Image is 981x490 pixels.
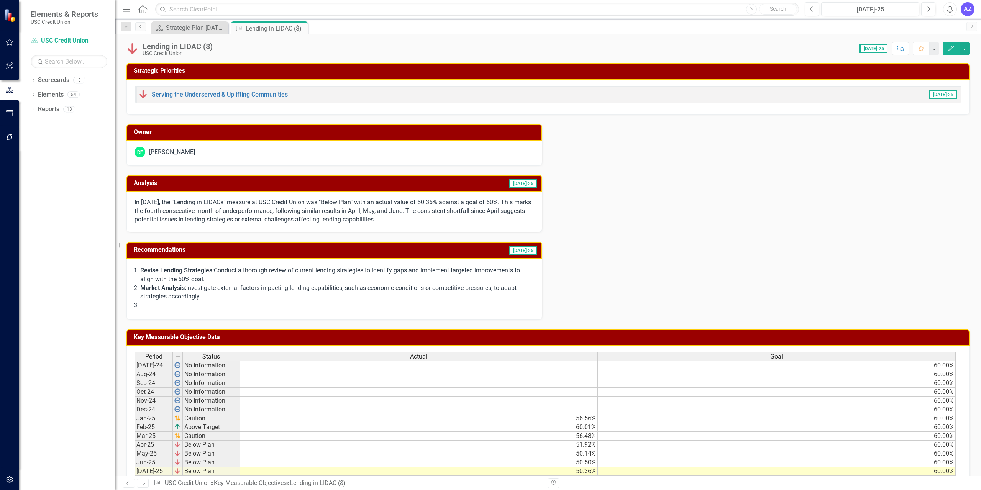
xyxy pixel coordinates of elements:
a: Scorecards [38,76,69,85]
td: Nov-24 [135,397,173,405]
div: Lending in LIDAC ($) [246,24,306,33]
td: 50.14% [240,449,598,458]
td: 60.00% [598,432,956,441]
div: Strategic Plan [DATE] - [DATE] [166,23,226,33]
td: Oct-24 [135,388,173,397]
td: Sep-24 [135,379,173,388]
td: 60.00% [598,441,956,449]
td: 60.00% [598,388,956,397]
img: wPkqUstsMhMTgAAAABJRU5ErkJggg== [174,397,180,403]
div: Lending in LIDAC ($) [290,479,346,487]
p: In [DATE], the "Lending in LIDACs" measure at USC Credit Union was "Below Plan" with an actual va... [135,198,534,225]
button: Search [759,4,797,15]
td: No Information [183,370,240,379]
span: [DATE]-25 [509,179,537,188]
td: 56.56% [240,414,598,423]
td: Jan-25 [135,414,173,423]
td: Jun-25 [135,458,173,467]
img: 7u2iTZrTEZ7i9oDWlPBULAqDHDmR3vKCs7My6dMMCIpfJOwzDMAzDMBH4B3+rbZfrisroAAAAAElFTkSuQmCC [174,415,180,421]
span: Goal [770,353,783,360]
img: wPkqUstsMhMTgAAAABJRU5ErkJggg== [174,371,180,377]
input: Search ClearPoint... [155,3,799,16]
h3: Analysis [134,180,313,187]
img: KIVvID6XQLnem7Jwd5RGsJlsyZvnEO8ojW1w+8UqMjn4yonOQRrQskXCXGmASKTRYCiTqJOcojskkyr07L4Z+PfWUOM8Y5yiO... [174,441,180,447]
td: 51.92% [240,441,598,449]
img: VmL+zLOWXp8NoCSi7l57Eu8eJ+4GWSi48xzEIItyGCrzKAg+GPZxiGYRiGYS7xC1jVADWlAHzkAAAAAElFTkSuQmCC [174,424,180,430]
span: [DATE]-25 [859,44,887,53]
td: No Information [183,476,240,485]
h3: Strategic Priorities [134,67,965,74]
small: USC Credit Union [31,19,98,25]
td: Below Plan [183,441,240,449]
td: 50.50% [240,458,598,467]
span: [DATE]-25 [929,90,957,99]
img: 7u2iTZrTEZ7i9oDWlPBULAqDHDmR3vKCs7My6dMMCIpfJOwzDMAzDMBH4B3+rbZfrisroAAAAAElFTkSuQmCC [174,433,180,439]
a: Elements [38,90,64,99]
a: USC Credit Union [165,479,211,487]
td: Apr-25 [135,441,173,449]
div: 54 [67,92,80,98]
td: No Information [183,388,240,397]
button: AZ [961,2,974,16]
td: Aug-24 [135,370,173,379]
img: Below Plan [126,43,139,55]
td: May-25 [135,449,173,458]
td: 60.00% [598,370,956,379]
span: Status [202,353,220,360]
td: 60.00% [598,379,956,388]
span: Search [770,6,786,12]
td: 60.00% [598,423,956,432]
td: Dec-24 [135,405,173,414]
h3: Owner [134,129,538,136]
td: 60.00% [598,476,956,485]
div: [PERSON_NAME] [149,148,195,157]
div: » » [154,479,542,488]
td: 60.00% [598,405,956,414]
img: wPkqUstsMhMTgAAAABJRU5ErkJggg== [174,406,180,412]
td: Caution [183,432,240,441]
strong: Revise Lending Strategies: [140,267,214,274]
td: [DATE]-24 [135,361,173,370]
div: 3 [73,77,85,84]
h3: Key Measurable Objective Data [134,334,965,341]
img: 8DAGhfEEPCf229AAAAAElFTkSuQmCC [175,354,181,360]
img: KIVvID6XQLnem7Jwd5RGsJlsyZvnEO8ojW1w+8UqMjn4yonOQRrQskXCXGmASKTRYCiTqJOcojskkyr07L4Z+PfWUOM8Y5yiO... [174,450,180,456]
p: Investigate external factors impacting lending capabilities, such as economic conditions or compe... [140,284,534,302]
p: Conduct a thorough review of current lending strategies to identify gaps and implement targeted i... [140,266,534,284]
td: Below Plan [183,449,240,458]
td: [DATE]-25 [135,467,173,476]
td: 60.00% [598,458,956,467]
a: Strategic Plan [DATE] - [DATE] [153,23,226,33]
div: USC Credit Union [143,51,213,56]
img: wPkqUstsMhMTgAAAABJRU5ErkJggg== [174,362,180,368]
a: USC Credit Union [31,36,107,45]
td: No Information [183,397,240,405]
td: 60.00% [598,467,956,476]
span: [DATE]-25 [509,246,537,255]
a: Key Measurable Objectives [214,479,287,487]
td: Feb-25 [135,423,173,432]
td: No Information [183,379,240,388]
td: 60.01% [240,423,598,432]
td: Above Target [183,423,240,432]
td: Caution [183,414,240,423]
img: ClearPoint Strategy [4,9,17,22]
div: [DATE]-25 [824,5,917,14]
td: 50.36% [240,467,598,476]
img: KIVvID6XQLnem7Jwd5RGsJlsyZvnEO8ojW1w+8UqMjn4yonOQRrQskXCXGmASKTRYCiTqJOcojskkyr07L4Z+PfWUOM8Y5yiO... [174,468,180,474]
td: Aug-25 [135,476,173,485]
td: No Information [183,405,240,414]
div: RF [135,147,145,157]
td: 60.00% [598,414,956,423]
h3: Recommendations [134,246,392,253]
a: Reports [38,105,59,114]
div: 13 [63,106,75,112]
div: Lending in LIDAC ($) [143,42,213,51]
td: Mar-25 [135,432,173,441]
a: Serving the Underserved & Uplifting Communities [152,91,288,98]
td: No Information [183,361,240,370]
span: Elements & Reports [31,10,98,19]
span: Actual [410,353,427,360]
img: KIVvID6XQLnem7Jwd5RGsJlsyZvnEO8ojW1w+8UqMjn4yonOQRrQskXCXGmASKTRYCiTqJOcojskkyr07L4Z+PfWUOM8Y5yiO... [174,459,180,465]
